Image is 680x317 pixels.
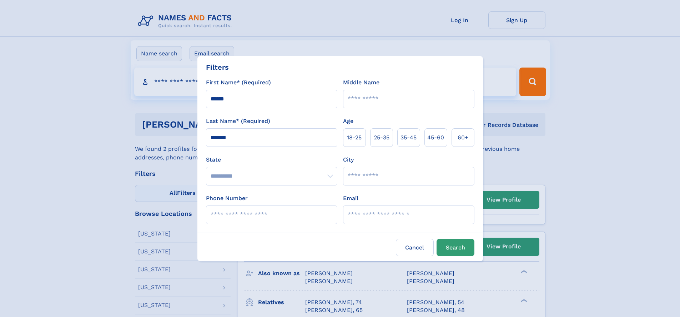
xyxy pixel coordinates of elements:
label: Last Name* (Required) [206,117,270,125]
label: Age [343,117,353,125]
span: 35‑45 [401,133,417,142]
label: First Name* (Required) [206,78,271,87]
button: Search [437,239,474,256]
div: Filters [206,62,229,73]
label: Email [343,194,358,203]
label: Phone Number [206,194,248,203]
span: 45‑60 [427,133,444,142]
span: 25‑35 [374,133,389,142]
span: 60+ [458,133,468,142]
label: City [343,155,354,164]
label: Middle Name [343,78,379,87]
label: State [206,155,337,164]
span: 18‑25 [347,133,362,142]
label: Cancel [396,239,434,256]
